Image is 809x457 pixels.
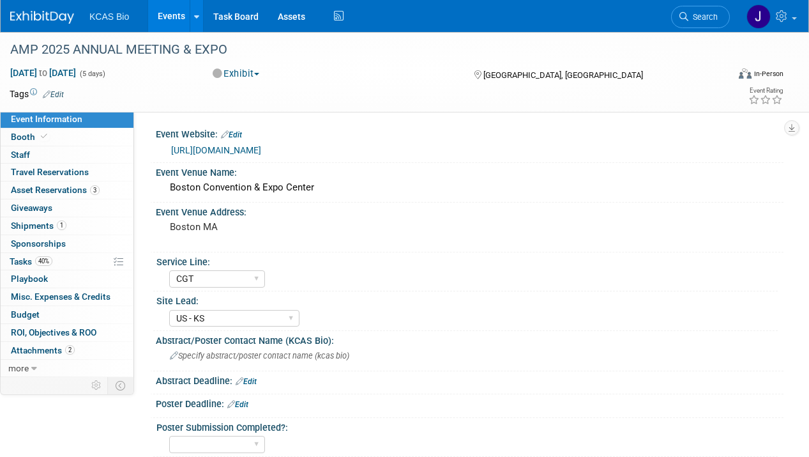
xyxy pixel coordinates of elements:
span: Sponsorships [11,238,66,249]
span: Giveaways [11,203,52,213]
a: more [1,360,133,377]
div: Abstract/Poster Contact Name (KCAS Bio): [156,331,783,347]
a: Edit [236,377,257,386]
img: ExhibitDay [10,11,74,24]
div: Abstract Deadline: [156,371,783,388]
a: Travel Reservations [1,164,133,181]
a: Attachments2 [1,342,133,359]
span: Event Information [11,114,82,124]
div: Event Format [670,66,783,86]
a: Shipments1 [1,217,133,235]
img: Jocelyn King [746,4,771,29]
a: Edit [227,400,248,409]
span: to [37,68,49,78]
span: Staff [11,150,30,160]
span: Booth [11,132,50,142]
span: Attachments [11,345,75,355]
a: Staff [1,146,133,164]
div: Poster Submission Completed?: [156,418,778,434]
img: Format-Inperson.png [739,68,752,79]
a: [URL][DOMAIN_NAME] [171,145,261,155]
span: more [8,363,29,373]
div: AMP 2025 ANNUAL MEETING & EXPO [6,38,718,61]
i: Booth reservation complete [41,133,47,140]
a: Playbook [1,270,133,288]
a: Event Information [1,111,133,128]
pre: Boston MA [170,221,404,233]
div: Boston Convention & Expo Center [165,178,774,198]
span: [GEOGRAPHIC_DATA], [GEOGRAPHIC_DATA] [483,70,643,80]
span: Budget [11,309,40,320]
span: [DATE] [DATE] [10,67,77,79]
span: Tasks [10,256,52,267]
a: Edit [43,90,64,99]
span: Specify abstract/poster contact name (kcas bio) [170,351,349,360]
div: Site Lead: [156,291,778,307]
span: (5 days) [79,70,105,78]
span: Travel Reservations [11,167,89,177]
div: Event Website: [156,125,783,141]
span: ROI, Objectives & ROO [11,327,96,337]
div: Event Venue Name: [156,163,783,179]
span: 2 [65,345,75,355]
td: Toggle Event Tabs [108,377,134,394]
td: Tags [10,88,64,100]
a: Search [671,6,730,28]
a: Sponsorships [1,235,133,252]
td: Personalize Event Tab Strip [86,377,108,394]
span: 40% [35,256,52,266]
div: In-Person [753,69,783,79]
a: Edit [221,130,242,139]
span: Search [688,12,718,22]
div: Service Line: [156,252,778,268]
a: Budget [1,306,133,323]
a: Asset Reservations3 [1,182,133,199]
a: Giveaways [1,199,133,217]
button: Exhibit [208,67,264,81]
div: Event Venue Address: [156,203,783,219]
span: 3 [90,185,100,195]
span: KCAS Bio [89,12,129,22]
span: Playbook [11,274,48,284]
div: Event Rating [748,88,783,94]
a: Tasks40% [1,253,133,270]
a: Misc. Expenses & Credits [1,288,133,306]
a: ROI, Objectives & ROO [1,324,133,341]
div: Poster Deadline: [156,394,783,411]
a: Booth [1,128,133,146]
span: Asset Reservations [11,185,100,195]
span: Misc. Expenses & Credits [11,291,110,302]
span: 1 [57,221,66,230]
span: Shipments [11,221,66,231]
